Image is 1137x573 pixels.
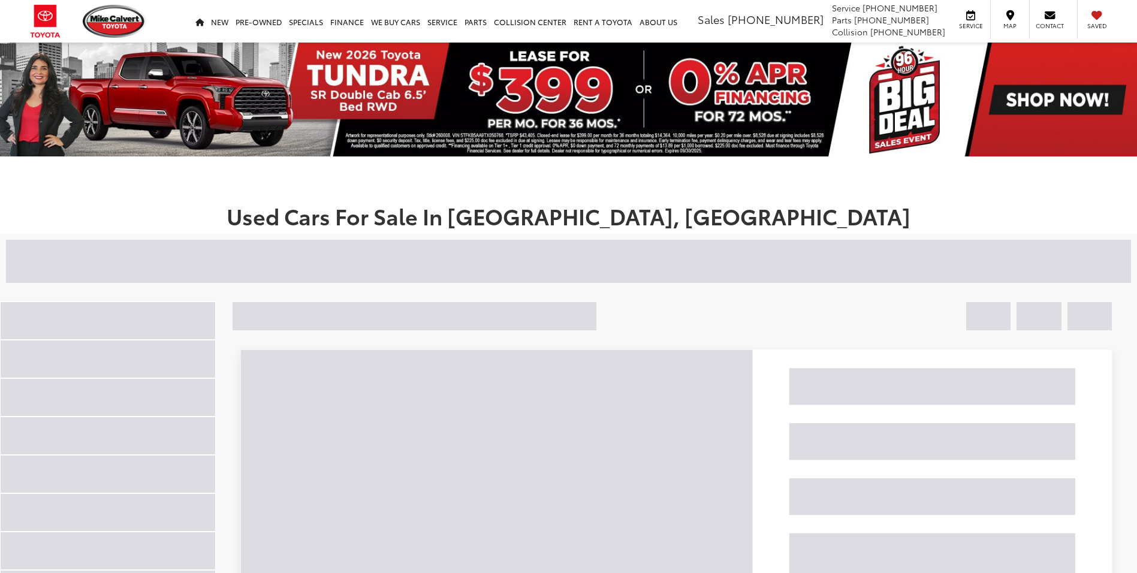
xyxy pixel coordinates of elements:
span: Sales [698,11,725,27]
span: [PHONE_NUMBER] [854,14,929,26]
span: Collision [832,26,868,38]
span: Parts [832,14,852,26]
span: [PHONE_NUMBER] [728,11,824,27]
span: Service [957,22,984,30]
span: Saved [1084,22,1110,30]
span: [PHONE_NUMBER] [870,26,945,38]
img: Mike Calvert Toyota [83,5,146,38]
span: Contact [1036,22,1064,30]
span: [PHONE_NUMBER] [862,2,937,14]
span: Map [997,22,1023,30]
span: Service [832,2,860,14]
